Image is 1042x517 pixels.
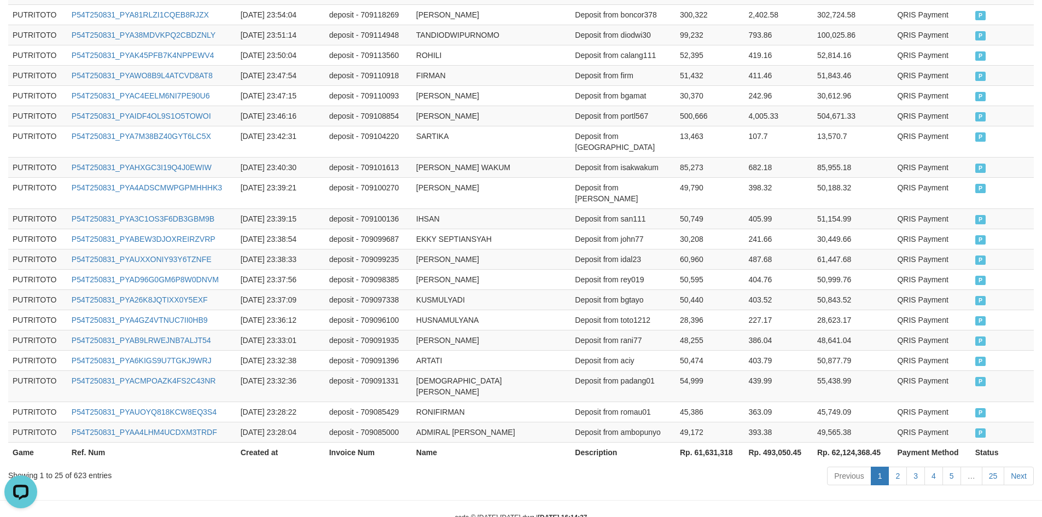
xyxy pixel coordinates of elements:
a: P54T250831_PYAD96G0GM6P8W0DNVM [72,275,219,284]
td: deposit - 709085000 [325,422,412,442]
td: 51,843.46 [813,65,893,85]
td: deposit - 709085429 [325,402,412,422]
td: [DATE] 23:37:09 [236,289,325,310]
a: P54T250831_PYAB9LRWEJNB7ALJT54 [72,336,211,345]
span: PAID [975,276,986,285]
td: 386.04 [744,330,813,350]
span: PAID [975,112,986,121]
td: QRIS Payment [893,289,970,310]
td: 50,188.32 [813,177,893,208]
span: PAID [975,92,986,101]
td: [DATE] 23:39:15 [236,208,325,229]
td: 61,447.68 [813,249,893,269]
span: PAID [975,377,986,386]
td: PUTRITOTO [8,310,67,330]
td: PUTRITOTO [8,4,67,25]
th: Name [412,442,571,462]
td: HUSNAMULYANA [412,310,571,330]
td: QRIS Payment [893,208,970,229]
a: 4 [924,467,943,485]
td: PUTRITOTO [8,229,67,249]
td: [PERSON_NAME] [412,4,571,25]
td: Deposit from john77 [571,229,676,249]
a: P54T250831_PYA3C1OS3F6DB3GBM9B [72,214,214,223]
td: 30,612.96 [813,85,893,106]
a: 3 [906,467,925,485]
td: 50,440 [676,289,744,310]
td: [DEMOGRAPHIC_DATA] [PERSON_NAME] [412,370,571,402]
span: PAID [975,51,986,61]
td: PUTRITOTO [8,269,67,289]
a: P54T250831_PYAUXXONIY93Y6TZNFE [72,255,212,264]
td: Deposit from [GEOGRAPHIC_DATA] [571,126,676,157]
td: 403.52 [744,289,813,310]
a: P54T250831_PYA6KIGS9U7TGKJ9WRJ [72,356,212,365]
td: deposit - 709096100 [325,310,412,330]
td: 50,749 [676,208,744,229]
td: 49,172 [676,422,744,442]
td: 48,641.04 [813,330,893,350]
span: PAID [975,184,986,193]
td: PUTRITOTO [8,249,67,269]
td: [DATE] 23:28:04 [236,422,325,442]
th: Status [971,442,1034,462]
td: 51,154.99 [813,208,893,229]
td: deposit - 709091935 [325,330,412,350]
a: P54T250831_PYAHXGC3I19Q4J0EWIW [72,163,212,172]
td: Deposit from san111 [571,208,676,229]
td: PUTRITOTO [8,422,67,442]
a: 1 [871,467,889,485]
td: 403.79 [744,350,813,370]
td: 30,449.66 [813,229,893,249]
a: P54T250831_PYA4GZ4VTNUC7II0HB9 [72,316,208,324]
td: PUTRITOTO [8,45,67,65]
td: [PERSON_NAME] [412,85,571,106]
td: 487.68 [744,249,813,269]
td: 48,255 [676,330,744,350]
td: QRIS Payment [893,249,970,269]
span: PAID [975,31,986,40]
td: QRIS Payment [893,330,970,350]
td: Deposit from rani77 [571,330,676,350]
td: QRIS Payment [893,126,970,157]
td: [DATE] 23:33:01 [236,330,325,350]
td: 241.66 [744,229,813,249]
td: Deposit from toto1212 [571,310,676,330]
td: [DATE] 23:47:15 [236,85,325,106]
td: Deposit from romau01 [571,402,676,422]
span: PAID [975,255,986,265]
td: [DATE] 23:38:33 [236,249,325,269]
td: [DATE] 23:50:04 [236,45,325,65]
td: [DATE] 23:37:56 [236,269,325,289]
td: Deposit from bgtayo [571,289,676,310]
td: RONIFIRMAN [412,402,571,422]
span: PAID [975,132,986,142]
td: PUTRITOTO [8,350,67,370]
td: [DATE] 23:32:38 [236,350,325,370]
td: Deposit from rey019 [571,269,676,289]
td: 50,877.79 [813,350,893,370]
td: deposit - 709101613 [325,157,412,177]
td: [DATE] 23:36:12 [236,310,325,330]
td: 28,623.17 [813,310,893,330]
td: 99,232 [676,25,744,45]
a: 5 [942,467,961,485]
a: 2 [888,467,907,485]
th: Rp. 493,050.45 [744,442,813,462]
td: Deposit from portl567 [571,106,676,126]
td: 52,814.16 [813,45,893,65]
td: 85,955.18 [813,157,893,177]
td: 52,395 [676,45,744,65]
td: QRIS Payment [893,177,970,208]
td: 300,322 [676,4,744,25]
a: Previous [827,467,871,485]
td: 227.17 [744,310,813,330]
td: 51,432 [676,65,744,85]
td: PUTRITOTO [8,177,67,208]
td: Deposit from calang111 [571,45,676,65]
button: Open LiveChat chat widget [4,4,37,37]
td: PUTRITOTO [8,402,67,422]
td: ARTATI [412,350,571,370]
td: ADMIRAL [PERSON_NAME] [412,422,571,442]
span: PAID [975,235,986,245]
